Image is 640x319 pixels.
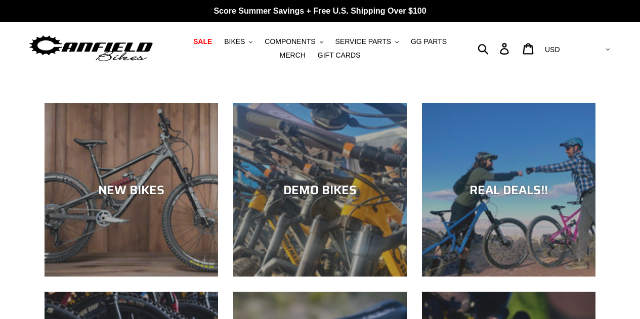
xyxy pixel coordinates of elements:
[422,183,595,197] div: REAL DEALS!!
[275,49,311,62] a: MERCH
[224,37,245,46] span: BIKES
[45,183,218,197] div: NEW BIKES
[233,183,407,197] div: DEMO BIKES
[422,103,595,277] a: REAL DEALS!!
[280,51,306,60] span: MERCH
[193,37,212,46] span: SALE
[313,49,366,62] a: GIFT CARDS
[318,51,361,60] span: GIFT CARDS
[45,103,218,277] a: NEW BIKES
[219,35,258,49] button: BIKES
[406,35,452,49] a: GG PARTS
[260,35,328,49] button: COMPONENTS
[233,103,407,277] a: DEMO BIKES
[265,37,315,46] span: COMPONENTS
[28,33,154,65] img: Canfield Bikes
[188,35,217,49] a: SALE
[411,37,447,46] span: GG PARTS
[330,35,404,49] button: SERVICE PARTS
[335,37,391,46] span: SERVICE PARTS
